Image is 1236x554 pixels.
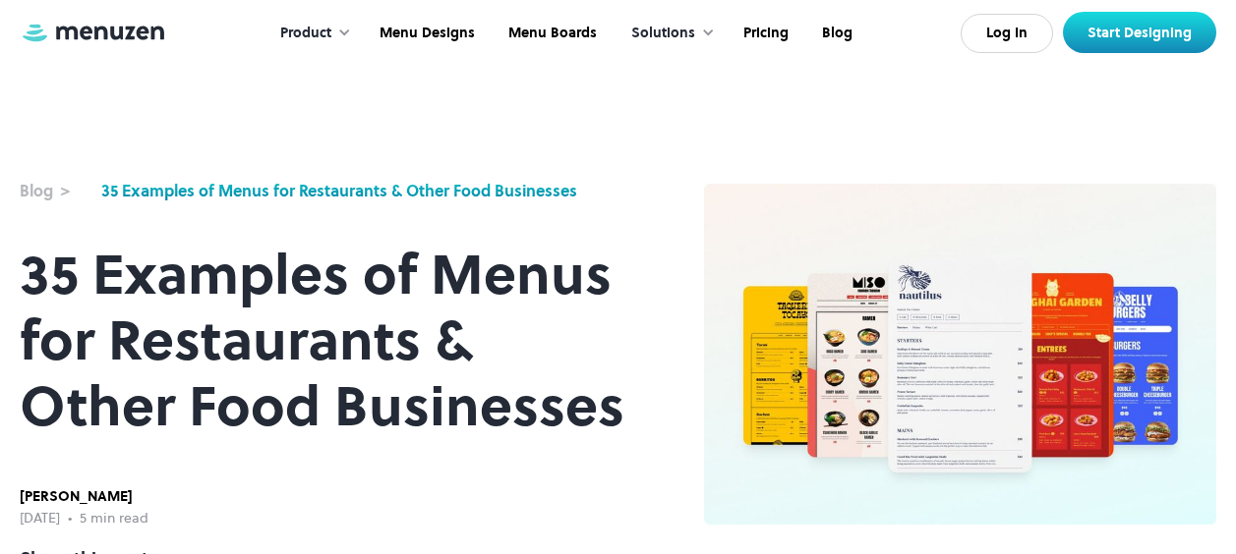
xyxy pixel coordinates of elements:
[631,23,695,44] div: Solutions
[612,3,725,64] div: Solutions
[20,179,91,202] a: Blog >
[803,3,867,64] a: Blog
[20,486,148,508] div: [PERSON_NAME]
[20,508,60,529] div: [DATE]
[68,508,72,529] div: •
[961,14,1053,53] a: Log In
[725,3,803,64] a: Pricing
[280,23,331,44] div: Product
[490,3,612,64] a: Menu Boards
[101,179,577,202] a: 35 Examples of Menus for Restaurants & Other Food Businesses
[20,242,625,439] h1: 35 Examples of Menus for Restaurants & Other Food Businesses
[80,508,148,529] div: 5 min read
[1063,12,1216,53] a: Start Designing
[361,3,490,64] a: Menu Designs
[261,3,361,64] div: Product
